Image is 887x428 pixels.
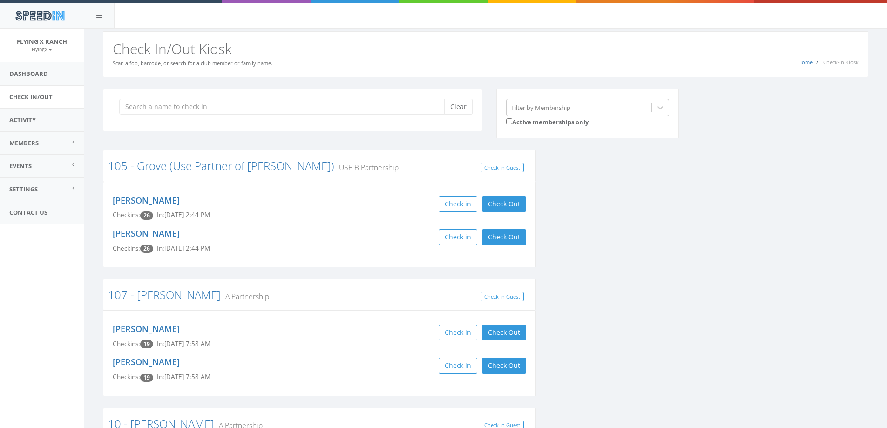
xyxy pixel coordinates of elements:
a: Check In Guest [481,163,524,173]
button: Check in [439,325,477,340]
a: [PERSON_NAME] [113,195,180,206]
label: Active memberships only [506,116,589,127]
small: A Partnership [221,291,269,301]
a: Check In Guest [481,292,524,302]
a: [PERSON_NAME] [113,323,180,334]
span: Checkins: [113,373,140,381]
span: Checkins: [113,211,140,219]
span: In: [DATE] 2:44 PM [157,244,210,252]
span: Checkins: [113,244,140,252]
button: Check in [439,358,477,374]
input: Active memberships only [506,118,512,124]
button: Check Out [482,325,526,340]
span: Checkin count [140,374,153,382]
span: Checkin count [140,340,153,348]
button: Clear [444,99,473,115]
span: Flying X Ranch [17,37,67,46]
a: [PERSON_NAME] [113,356,180,367]
small: Scan a fob, barcode, or search for a club member or family name. [113,60,272,67]
button: Check Out [482,229,526,245]
a: FlyingX [32,45,52,53]
a: [PERSON_NAME] [113,228,180,239]
a: 105 - Grove (Use Partner of [PERSON_NAME]) [108,158,334,173]
span: Checkin count [140,211,153,220]
h2: Check In/Out Kiosk [113,41,859,56]
button: Check Out [482,196,526,212]
small: USE B Partnership [334,162,399,172]
span: In: [DATE] 2:44 PM [157,211,210,219]
a: Home [798,59,813,66]
button: Check Out [482,358,526,374]
span: In: [DATE] 7:58 AM [157,340,210,348]
button: Check in [439,229,477,245]
img: speedin_logo.png [11,7,69,24]
input: Search a name to check in [119,99,451,115]
span: Checkin count [140,245,153,253]
span: Settings [9,185,38,193]
small: FlyingX [32,46,52,53]
span: Events [9,162,32,170]
span: Checkins: [113,340,140,348]
span: Check-In Kiosk [823,59,859,66]
button: Check in [439,196,477,212]
span: In: [DATE] 7:58 AM [157,373,210,381]
span: Members [9,139,39,147]
div: Filter by Membership [511,103,570,112]
a: 107 - [PERSON_NAME] [108,287,221,302]
span: Contact Us [9,208,47,217]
